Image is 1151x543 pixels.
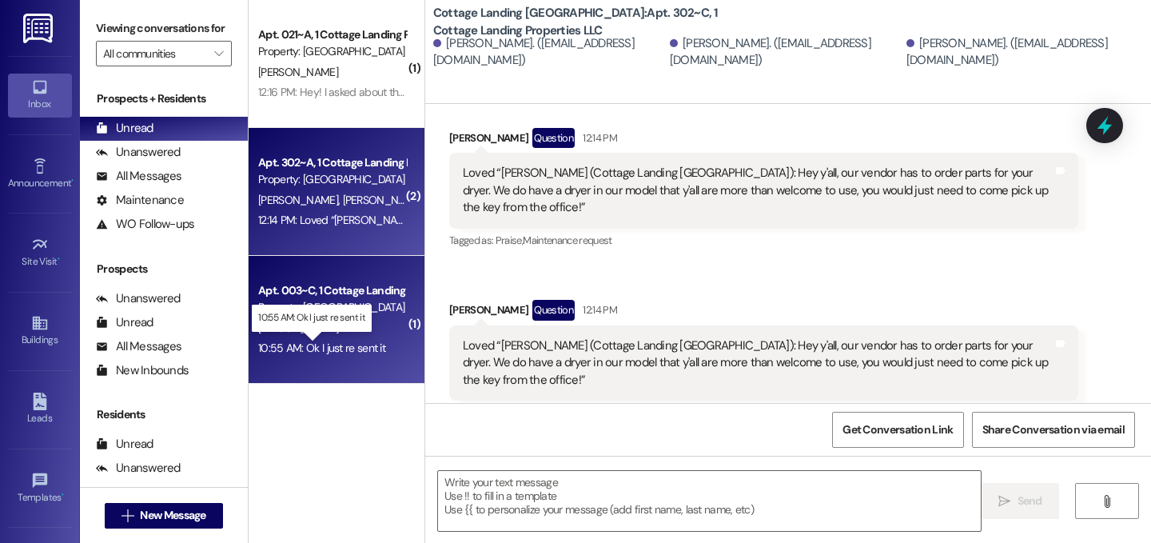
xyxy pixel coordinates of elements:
div: Loved “[PERSON_NAME] (Cottage Landing [GEOGRAPHIC_DATA]): Hey y'all, our vendor has to order part... [463,165,1053,216]
span: [PERSON_NAME] [342,193,427,207]
div: Property: [GEOGRAPHIC_DATA] [GEOGRAPHIC_DATA] [258,43,406,60]
div: All Messages [96,168,181,185]
div: Loved “[PERSON_NAME] (Cottage Landing [GEOGRAPHIC_DATA]): Hey y'all, our vendor has to order part... [463,337,1053,389]
div: Prospects + Residents [80,90,248,107]
a: Buildings [8,309,72,353]
i:  [1101,495,1113,508]
div: Unread [96,120,153,137]
div: All Messages [96,484,181,501]
p: 10:55 AM: Ok I just re sent it [258,311,365,325]
div: Unanswered [96,460,181,477]
div: Apt. 302~A, 1 Cottage Landing Properties LLC [258,154,406,171]
button: Send [982,483,1059,519]
div: [PERSON_NAME]. ([EMAIL_ADDRESS][DOMAIN_NAME]) [670,35,902,70]
div: [PERSON_NAME]. ([EMAIL_ADDRESS][DOMAIN_NAME]) [433,35,666,70]
div: New Inbounds [96,362,189,379]
div: [PERSON_NAME] [449,128,1078,154]
span: [PERSON_NAME] [258,65,338,79]
i:  [998,495,1010,508]
div: Property: [GEOGRAPHIC_DATA] [GEOGRAPHIC_DATA] [258,171,406,188]
div: [PERSON_NAME]. ([EMAIL_ADDRESS][DOMAIN_NAME]) [906,35,1139,70]
button: New Message [105,503,223,529]
div: Unanswered [96,144,181,161]
div: Property: [GEOGRAPHIC_DATA] [GEOGRAPHIC_DATA] [258,299,406,316]
a: Templates • [8,467,72,510]
div: Question [532,128,575,148]
span: New Message [140,507,205,524]
div: Apt. 003~C, 1 Cottage Landing Properties LLC [258,282,406,299]
a: Leads [8,388,72,431]
div: Prospects [80,261,248,277]
span: Praise , [496,234,523,247]
span: [PERSON_NAME] [258,193,343,207]
span: • [58,254,60,265]
a: Inbox [8,74,72,117]
i:  [121,509,133,522]
div: Unread [96,436,153,453]
button: Share Conversation via email [972,412,1135,448]
span: Share Conversation via email [982,421,1125,438]
div: 10:55 AM: Ok I just re sent it [258,341,385,355]
span: • [71,175,74,186]
span: Get Conversation Link [842,421,953,438]
div: 12:14 PM [579,301,617,318]
img: ResiDesk Logo [23,14,56,43]
div: Tagged as: [449,401,1078,424]
input: All communities [103,41,206,66]
div: All Messages [96,338,181,355]
div: 12:14 PM [579,130,617,146]
div: Maintenance [96,192,184,209]
button: Get Conversation Link [832,412,963,448]
span: [PERSON_NAME] [258,321,338,335]
i:  [214,47,223,60]
div: Tagged as: [449,229,1078,252]
span: • [62,489,64,501]
div: Residents [80,406,248,423]
span: Maintenance request [523,234,612,247]
b: Cottage Landing [GEOGRAPHIC_DATA]: Apt. 302~C, 1 Cottage Landing Properties LLC [433,5,753,39]
div: Unanswered [96,290,181,307]
label: Viewing conversations for [96,16,232,41]
div: Unread [96,314,153,331]
div: 12:16 PM: Hey! I asked about this before summer but some of my circumstances have changed and I w... [258,85,1056,99]
span: Send [1018,493,1042,509]
div: [PERSON_NAME] [449,300,1078,325]
a: Site Visit • [8,231,72,274]
div: WO Follow-ups [96,216,194,233]
div: Question [532,300,575,320]
div: Apt. 021~A, 1 Cottage Landing Properties LLC [258,26,406,43]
